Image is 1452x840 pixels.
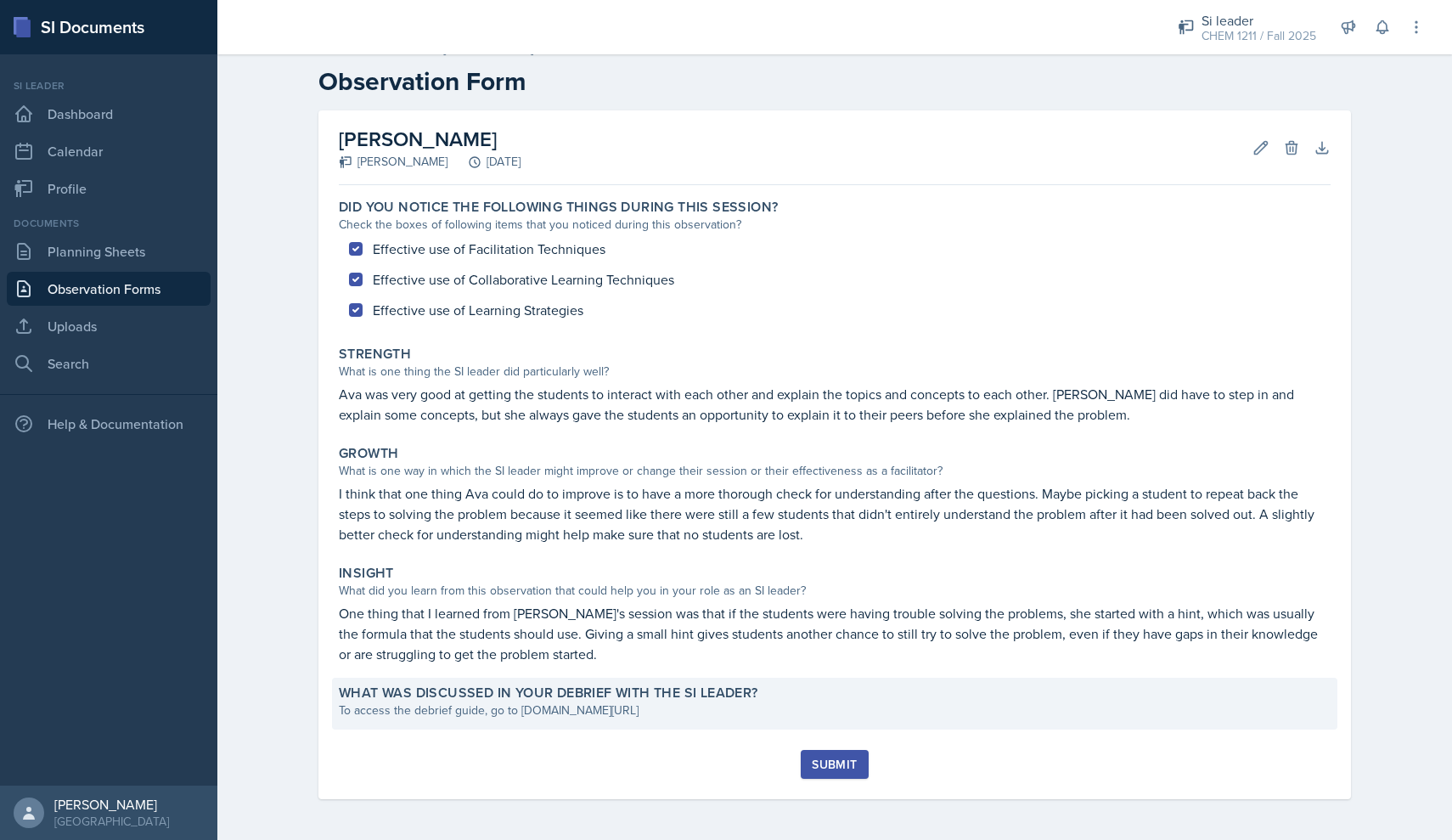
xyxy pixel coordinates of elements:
[339,199,778,216] label: Did you notice the following things during this session?
[54,796,169,813] div: [PERSON_NAME]
[7,347,211,381] a: Search
[339,124,521,155] h2: [PERSON_NAME]
[54,813,169,830] div: [GEOGRAPHIC_DATA]
[7,272,211,306] a: Observation Forms
[801,750,868,779] button: Submit
[7,97,211,131] a: Dashboard
[339,685,758,702] label: What was discussed in your debrief with the SI Leader?
[1202,27,1316,45] div: CHEM 1211 / Fall 2025
[339,216,1331,234] div: Check the boxes of following items that you noticed during this observation?
[339,153,447,171] div: [PERSON_NAME]
[339,702,1331,719] div: To access the debrief guide, go to [DOMAIN_NAME][URL]
[339,603,1331,664] p: One thing that I learned from [PERSON_NAME]'s session was that if the students were having troubl...
[7,134,211,168] a: Calendar
[339,346,411,363] label: Strength
[339,483,1331,544] p: I think that one thing Ava could do to improve is to have a more thorough check for understanding...
[7,234,211,268] a: Planning Sheets
[812,758,857,771] div: Submit
[7,172,211,206] a: Profile
[1202,10,1316,31] div: Si leader
[339,582,1331,600] div: What did you learn from this observation that could help you in your role as an SI leader?
[7,78,211,93] div: Si leader
[318,66,1351,97] h2: Observation Form
[7,309,211,343] a: Uploads
[7,407,211,441] div: Help & Documentation
[339,445,398,462] label: Growth
[339,462,1331,480] div: What is one way in which the SI leader might improve or change their session or their effectivene...
[339,363,1331,381] div: What is one thing the SI leader did particularly well?
[339,384,1331,425] p: Ava was very good at getting the students to interact with each other and explain the topics and ...
[339,565,394,582] label: Insight
[447,153,521,171] div: [DATE]
[7,216,211,231] div: Documents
